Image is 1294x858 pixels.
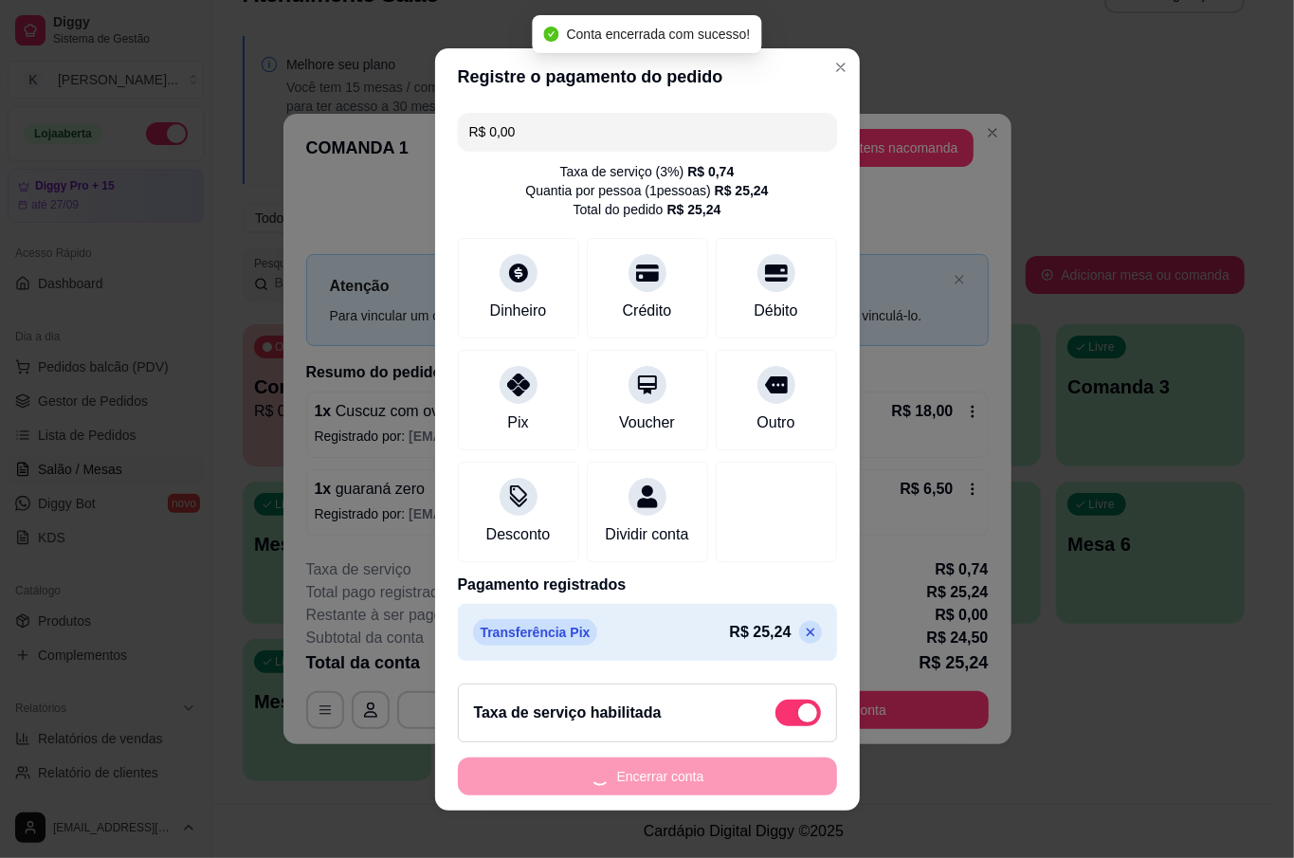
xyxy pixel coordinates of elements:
div: Total do pedido [574,200,721,219]
div: Voucher [619,411,675,434]
p: R$ 25,24 [730,621,792,644]
button: Close [826,52,856,82]
div: Crédito [623,300,672,322]
div: Quantia por pessoa ( 1 pessoas) [525,181,768,200]
div: Pix [507,411,528,434]
div: Outro [756,411,794,434]
div: Taxa de serviço ( 3 %) [560,162,735,181]
div: R$ 0,74 [687,162,734,181]
span: check-circle [544,27,559,42]
span: Conta encerrada com sucesso! [567,27,751,42]
div: Dinheiro [490,300,547,322]
header: Registre o pagamento do pedido [435,48,860,105]
div: Dividir conta [605,523,688,546]
div: Desconto [486,523,551,546]
input: Ex.: hambúrguer de cordeiro [469,113,826,151]
div: R$ 25,24 [715,181,769,200]
h2: Taxa de serviço habilitada [474,702,662,724]
p: Pagamento registrados [458,574,837,596]
div: R$ 25,24 [667,200,721,219]
p: Transferência Pix [473,619,598,646]
div: Débito [754,300,797,322]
